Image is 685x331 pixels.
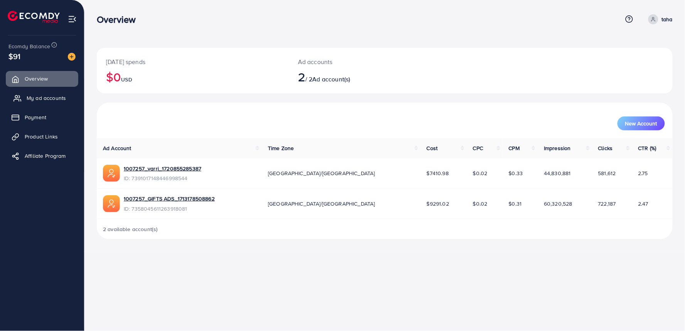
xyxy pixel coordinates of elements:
[298,68,305,86] span: 2
[124,165,201,172] a: 1007257_varri_1720855285387
[6,110,78,125] a: Payment
[68,53,76,61] img: image
[25,113,46,121] span: Payment
[106,57,279,66] p: [DATE] spends
[298,57,424,66] p: Ad accounts
[103,144,131,152] span: Ad Account
[313,75,350,83] span: Ad account(s)
[8,11,60,23] img: logo
[473,200,488,208] span: $0.02
[509,144,520,152] span: CPM
[544,144,571,152] span: Impression
[509,200,522,208] span: $0.31
[103,195,120,212] img: ic-ads-acc.e4c84228.svg
[427,144,438,152] span: Cost
[25,152,66,160] span: Affiliate Program
[124,205,215,213] span: ID: 7358045611263918081
[598,144,613,152] span: Clicks
[103,225,158,233] span: 2 available account(s)
[6,129,78,144] a: Product Links
[268,200,375,208] span: [GEOGRAPHIC_DATA]/[GEOGRAPHIC_DATA]
[473,169,488,177] span: $0.02
[598,200,616,208] span: 722,187
[124,174,201,182] span: ID: 7391017148446998544
[103,165,120,182] img: ic-ads-acc.e4c84228.svg
[298,69,424,84] h2: / 2
[68,15,77,24] img: menu
[268,144,294,152] span: Time Zone
[427,169,449,177] span: $7410.98
[661,15,673,24] p: taha
[27,94,66,102] span: My ad accounts
[268,169,375,177] span: [GEOGRAPHIC_DATA]/[GEOGRAPHIC_DATA]
[638,169,648,177] span: 2.75
[544,169,571,177] span: 44,830,881
[6,90,78,106] a: My ad accounts
[652,296,679,325] iframe: Chat
[25,75,48,83] span: Overview
[509,169,523,177] span: $0.33
[638,144,656,152] span: CTR (%)
[8,42,50,50] span: Ecomdy Balance
[6,148,78,164] a: Affiliate Program
[473,144,483,152] span: CPC
[106,69,279,84] h2: $0
[544,200,572,208] span: 60,320,528
[8,51,20,62] span: $91
[6,71,78,86] a: Overview
[124,195,215,203] a: 1007257_GIFTS ADS_1713178508862
[638,200,649,208] span: 2.47
[598,169,616,177] span: 581,612
[97,14,142,25] h3: Overview
[25,133,58,140] span: Product Links
[427,200,449,208] span: $9291.02
[625,121,657,126] span: New Account
[618,117,665,130] button: New Account
[121,76,132,83] span: USD
[645,14,673,24] a: taha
